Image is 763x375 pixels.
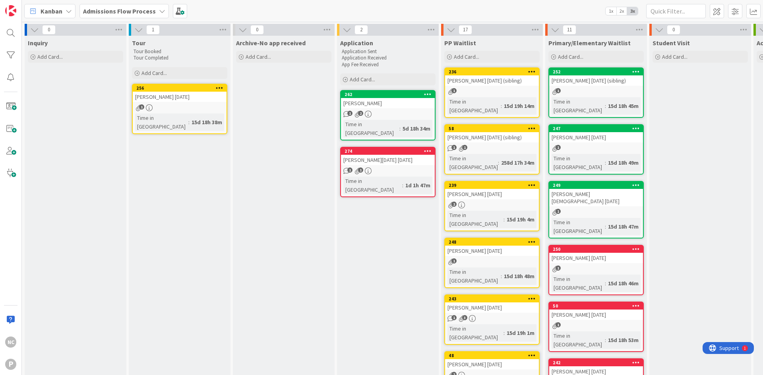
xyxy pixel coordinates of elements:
span: 1 [139,104,144,110]
div: 15d 19h 1m [505,329,536,337]
div: 243[PERSON_NAME] [DATE] [445,295,539,313]
span: 2 [358,111,363,116]
span: 1 [556,145,561,150]
span: : [498,158,499,167]
div: [PERSON_NAME][DATE] [DATE] [341,155,435,165]
div: 249[PERSON_NAME][DEMOGRAPHIC_DATA] [DATE] [549,182,643,206]
p: Tour Completed [134,55,226,61]
div: [PERSON_NAME] [DATE] [549,310,643,320]
div: 15d 18h 38m [190,118,224,127]
div: 15d 19h 4m [505,215,536,224]
div: [PERSON_NAME] [DATE] [445,302,539,313]
div: 239[PERSON_NAME] [DATE] [445,182,539,199]
div: [PERSON_NAME] [DATE] (sibling) [445,75,539,86]
span: Archive-No app received [236,39,306,47]
span: Support [17,1,36,11]
span: : [605,222,606,231]
b: Admissions Flow Process [83,7,156,15]
span: Add Card... [350,76,375,83]
div: [PERSON_NAME] [DATE] [445,246,539,256]
span: : [501,272,502,281]
span: 2x [616,7,627,15]
div: 48 [449,353,539,358]
div: 262 [341,91,435,98]
img: Visit kanbanzone.com [5,5,16,16]
span: : [188,118,190,127]
span: 1 [451,315,457,320]
div: [PERSON_NAME] [DATE] [445,189,539,199]
span: 3 [462,315,467,320]
span: PP Waitlist [444,39,476,47]
div: 243 [449,296,539,302]
div: NC [5,337,16,348]
span: 1 [462,145,467,150]
div: Time in [GEOGRAPHIC_DATA] [343,177,402,194]
span: 1 [146,25,160,35]
div: 274 [345,148,435,154]
div: 58 [445,125,539,132]
span: 1 [556,209,561,214]
div: 252[PERSON_NAME] [DATE] (sibling) [549,68,643,86]
input: Quick Filter... [646,4,706,18]
div: 50 [553,303,643,309]
div: [PERSON_NAME] [DATE] (sibling) [549,75,643,86]
span: : [501,102,502,110]
div: 1d 1h 47m [403,181,432,190]
span: Add Card... [662,53,687,60]
span: 2 [451,202,457,207]
span: 1 [556,88,561,93]
span: Application [340,39,373,47]
div: Time in [GEOGRAPHIC_DATA] [447,267,501,285]
div: 242 [553,360,643,365]
div: 50 [549,302,643,310]
div: Time in [GEOGRAPHIC_DATA] [552,331,605,349]
div: 15d 18h 49m [606,158,641,167]
div: Time in [GEOGRAPHIC_DATA] [343,120,399,137]
p: Application Received [342,55,434,61]
div: Time in [GEOGRAPHIC_DATA] [552,218,605,235]
div: [PERSON_NAME] [341,98,435,108]
span: 1 [556,265,561,271]
div: 236[PERSON_NAME] [DATE] (sibling) [445,68,539,86]
span: Add Card... [558,53,583,60]
div: 256 [133,85,227,92]
span: : [402,181,403,190]
div: Time in [GEOGRAPHIC_DATA] [447,211,504,228]
div: 249 [553,183,643,188]
span: 1x [606,7,616,15]
div: [PERSON_NAME] [DATE] [549,132,643,142]
div: Time in [GEOGRAPHIC_DATA] [552,97,605,115]
span: Add Card... [141,69,167,77]
div: 58[PERSON_NAME] [DATE] (sibling) [445,125,539,142]
span: 17 [459,25,472,35]
span: 1 [451,145,457,150]
div: 252 [549,68,643,75]
div: 248[PERSON_NAME] [DATE] [445,238,539,256]
span: Kanban [41,6,62,16]
div: 274 [341,148,435,155]
div: Time in [GEOGRAPHIC_DATA] [552,154,605,171]
span: : [399,124,401,133]
div: 250[PERSON_NAME] [DATE] [549,246,643,263]
div: 247[PERSON_NAME] [DATE] [549,125,643,142]
div: 239 [445,182,539,189]
span: 11 [563,25,576,35]
span: 0 [250,25,264,35]
span: : [605,158,606,167]
div: [PERSON_NAME][DEMOGRAPHIC_DATA] [DATE] [549,189,643,206]
span: 1 [451,88,457,93]
span: 0 [42,25,56,35]
div: 48[PERSON_NAME] [DATE] [445,352,539,369]
div: 249 [549,182,643,189]
div: 274[PERSON_NAME][DATE] [DATE] [341,148,435,165]
span: 0 [667,25,680,35]
div: 58 [449,126,539,131]
span: Inquiry [28,39,48,47]
span: 3x [627,7,638,15]
div: 262 [345,92,435,97]
div: 50[PERSON_NAME] [DATE] [549,302,643,320]
div: 15d 18h 46m [606,279,641,288]
div: 15d 18h 48m [502,272,536,281]
span: 1 [451,258,457,263]
div: P [5,359,16,370]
